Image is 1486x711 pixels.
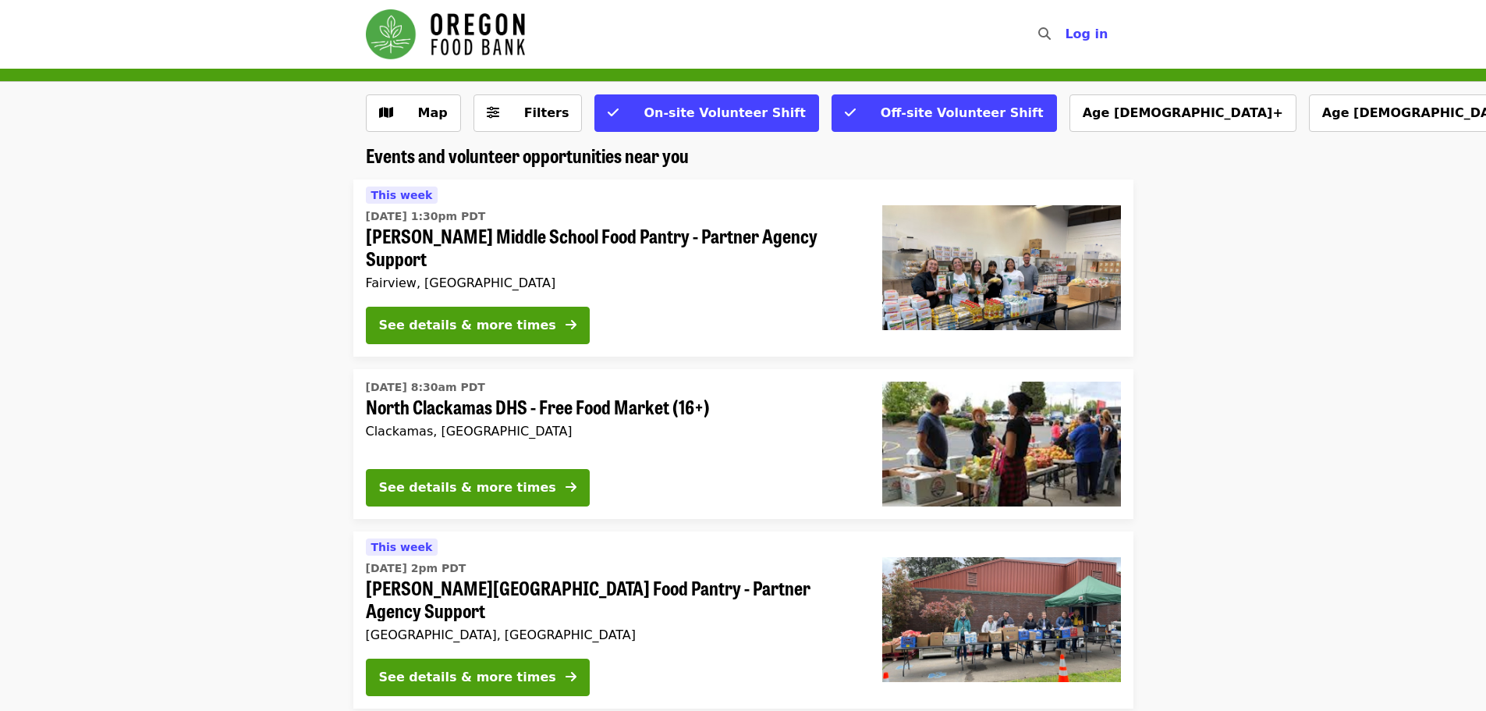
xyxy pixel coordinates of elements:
[881,105,1044,120] span: Off-site Volunteer Shift
[832,94,1057,132] button: Off-site Volunteer Shift
[366,659,590,696] button: See details & more times
[882,205,1121,330] img: Reynolds Middle School Food Pantry - Partner Agency Support organized by Oregon Food Bank
[594,94,818,132] button: On-site Volunteer Shift
[366,9,525,59] img: Oregon Food Bank - Home
[379,478,556,497] div: See details & more times
[644,105,805,120] span: On-site Volunteer Shift
[366,627,857,642] div: [GEOGRAPHIC_DATA], [GEOGRAPHIC_DATA]
[524,105,569,120] span: Filters
[418,105,448,120] span: Map
[1038,27,1051,41] i: search icon
[845,105,856,120] i: check icon
[1060,16,1073,53] input: Search
[608,105,619,120] i: check icon
[566,318,576,332] i: arrow-right icon
[379,316,556,335] div: See details & more times
[1052,19,1120,50] button: Log in
[366,307,590,344] button: See details & more times
[366,141,689,169] span: Events and volunteer opportunities near you
[371,541,433,553] span: This week
[366,379,485,396] time: [DATE] 8:30am PDT
[366,276,857,290] div: Fairview, [GEOGRAPHIC_DATA]
[366,560,466,577] time: [DATE] 2pm PDT
[1069,94,1296,132] button: Age [DEMOGRAPHIC_DATA]+
[366,396,857,418] span: North Clackamas DHS - Free Food Market (16+)
[882,382,1121,507] img: North Clackamas DHS - Free Food Market (16+) organized by Oregon Food Bank
[366,424,857,439] div: Clackamas, [GEOGRAPHIC_DATA]
[566,480,576,495] i: arrow-right icon
[353,369,1133,519] a: See details for "North Clackamas DHS - Free Food Market (16+)"
[366,94,461,132] button: Show map view
[366,469,590,507] button: See details & more times
[371,189,433,201] span: This week
[379,105,393,120] i: map icon
[379,668,556,687] div: See details & more times
[353,180,1133,357] a: See details for "Reynolds Middle School Food Pantry - Partner Agency Support"
[473,94,583,132] button: Filters (0 selected)
[487,105,499,120] i: sliders-h icon
[882,557,1121,682] img: Kelly Elementary School Food Pantry - Partner Agency Support organized by Oregon Food Bank
[366,225,857,270] span: [PERSON_NAME] Middle School Food Pantry - Partner Agency Support
[566,670,576,684] i: arrow-right icon
[1065,27,1108,41] span: Log in
[353,531,1133,709] a: See details for "Kelly Elementary School Food Pantry - Partner Agency Support"
[366,577,857,622] span: [PERSON_NAME][GEOGRAPHIC_DATA] Food Pantry - Partner Agency Support
[366,208,486,225] time: [DATE] 1:30pm PDT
